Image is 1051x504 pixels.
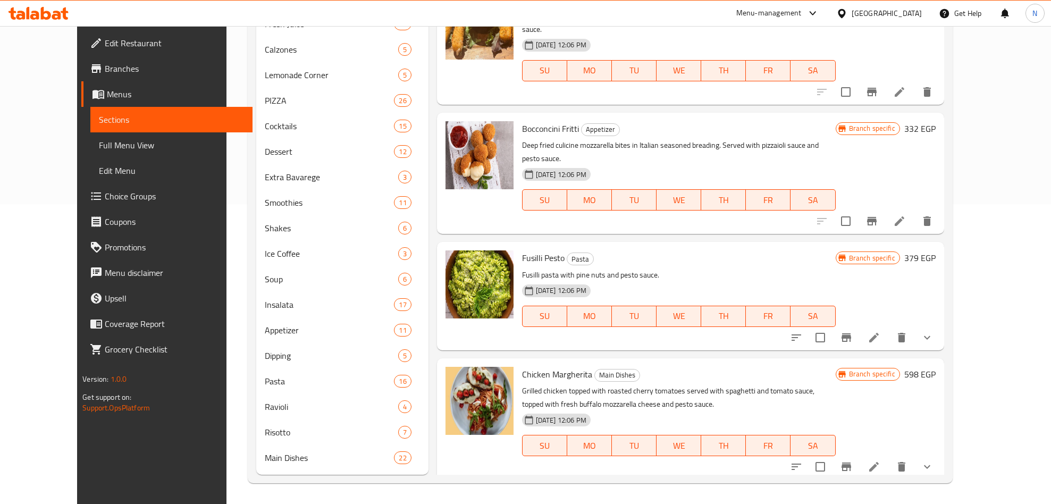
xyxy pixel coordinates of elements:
button: SA [791,60,835,81]
div: items [394,94,411,107]
span: Pasta [265,375,394,388]
span: Coupons [105,215,244,228]
span: Grocery Checklist [105,343,244,356]
span: Select to update [835,81,857,103]
span: TH [705,63,742,78]
span: SA [795,192,831,208]
p: Grilled chicken topped with roasted cherry tomatoes served with spaghetti and tomato sauce, toppe... [522,384,836,411]
div: items [394,451,411,464]
span: Shakes [265,222,398,234]
div: Appetizer [581,123,620,136]
div: items [394,375,411,388]
span: [DATE] 12:06 PM [532,285,591,296]
span: SU [527,308,563,324]
button: SU [522,306,567,327]
div: Pasta16 [256,368,428,394]
span: 22 [394,453,410,463]
span: Promotions [105,241,244,254]
span: Appetizer [265,324,394,337]
div: Main Dishes22 [256,445,428,471]
button: show more [914,325,940,350]
span: SU [527,438,563,453]
span: Full Menu View [99,139,244,152]
span: Choice Groups [105,190,244,203]
div: [GEOGRAPHIC_DATA] [852,7,922,19]
button: SA [791,306,835,327]
div: items [398,349,411,362]
div: Extra Bavarege [265,171,398,183]
span: PIZZA [265,94,394,107]
span: Branch specific [845,253,899,263]
button: delete [889,454,914,480]
button: TH [701,306,746,327]
span: Get support on: [82,390,131,404]
div: Menu-management [736,7,802,20]
span: FR [750,192,786,208]
button: SU [522,435,567,456]
a: Edit menu item [868,331,880,344]
span: MO [571,438,608,453]
span: 3 [399,172,411,182]
span: 6 [399,274,411,284]
span: 12 [394,147,410,157]
span: Version: [82,372,108,386]
div: Risotto7 [256,419,428,445]
span: Main Dishes [595,369,640,381]
div: Soup6 [256,266,428,292]
span: FR [750,438,786,453]
button: TU [612,306,657,327]
span: TU [616,438,652,453]
div: Lemonade Corner5 [256,62,428,88]
span: Risotto [265,426,398,439]
span: Ravioli [265,400,398,413]
button: delete [914,79,940,105]
h6: 332 EGP [904,121,936,136]
div: Dipping [265,349,398,362]
span: Chicken Margherita [522,366,592,382]
div: items [394,196,411,209]
button: Branch-specific-item [859,208,885,234]
a: Full Menu View [90,132,253,158]
button: delete [914,208,940,234]
button: SA [791,189,835,211]
button: FR [746,306,791,327]
span: Edit Restaurant [105,37,244,49]
span: 5 [399,70,411,80]
span: Branch specific [845,369,899,379]
a: Menu disclaimer [81,260,253,285]
span: Menu disclaimer [105,266,244,279]
div: items [398,400,411,413]
span: Menus [107,88,244,100]
span: Ice Coffee [265,247,398,260]
button: WE [657,189,701,211]
div: Appetizer11 [256,317,428,343]
div: items [398,273,411,285]
span: Edit Menu [99,164,244,177]
button: Branch-specific-item [834,454,859,480]
button: TH [701,435,746,456]
div: Calzones5 [256,37,428,62]
span: Branch specific [845,123,899,133]
span: 11 [394,325,410,335]
div: items [398,69,411,81]
span: 3 [399,249,411,259]
button: sort-choices [784,454,809,480]
span: WE [661,308,697,324]
button: FR [746,435,791,456]
div: Main Dishes [265,451,394,464]
button: TH [701,60,746,81]
span: SU [527,192,563,208]
span: TH [705,308,742,324]
span: TU [616,192,652,208]
span: WE [661,438,697,453]
div: Dessert12 [256,139,428,164]
a: Edit Menu [90,158,253,183]
button: TU [612,189,657,211]
span: Smoothies [265,196,394,209]
img: Bocconcini Fritti [445,121,514,189]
